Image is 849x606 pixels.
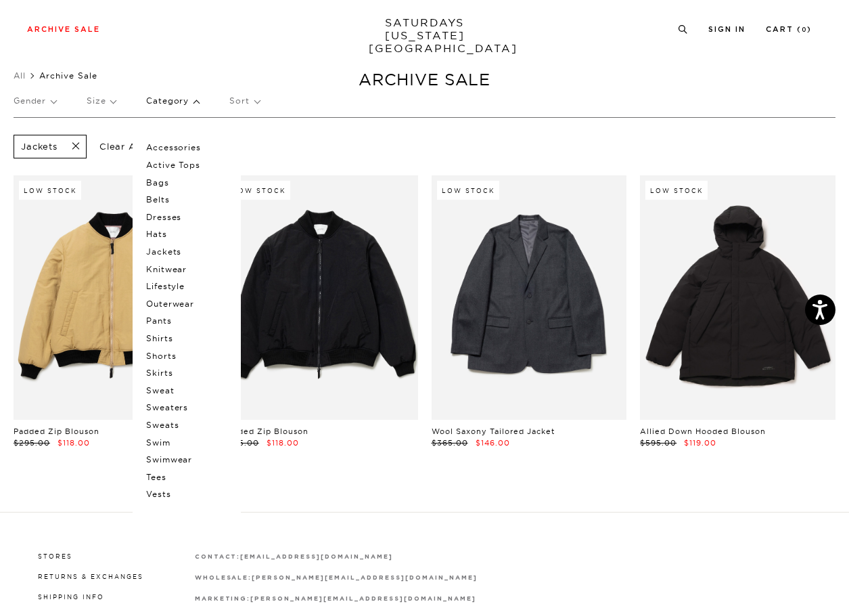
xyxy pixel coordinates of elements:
[38,593,104,601] a: Shipping Info
[228,181,290,200] div: Low Stock
[267,438,299,448] span: $118.00
[432,438,468,448] span: $365.00
[432,427,555,436] a: Wool Saxony Tailored Jacket
[146,485,227,503] p: Vests
[93,135,163,158] p: Clear All
[146,243,227,261] p: Jackets
[437,181,499,200] div: Low Stock
[146,399,227,416] p: Sweaters
[476,438,510,448] span: $146.00
[146,312,227,330] p: Pants
[39,70,97,81] span: Archive Sale
[640,427,766,436] a: Allied Down Hooded Blouson
[146,451,227,469] p: Swimwear
[146,156,227,174] p: Active Tops
[146,191,227,209] p: Belts
[252,575,477,581] strong: [PERSON_NAME][EMAIL_ADDRESS][DOMAIN_NAME]
[195,596,251,602] strong: marketing:
[223,438,259,448] span: $295.00
[250,594,476,602] a: [PERSON_NAME][EMAIL_ADDRESS][DOMAIN_NAME]
[240,553,392,560] a: [EMAIL_ADDRESS][DOMAIN_NAME]
[708,26,745,33] a: Sign In
[195,554,241,560] strong: contact:
[38,553,72,560] a: Stores
[146,85,199,116] p: Category
[146,364,227,382] p: Skirts
[21,141,58,152] p: Jackets
[38,573,143,580] a: Returns & Exchanges
[146,382,227,399] p: Sweat
[27,26,100,33] a: Archive Sale
[146,416,227,434] p: Sweats
[223,427,308,436] a: Padded Zip Blouson
[146,174,227,192] p: Bags
[146,225,227,243] p: Hats
[369,16,480,55] a: SATURDAYS[US_STATE][GEOGRAPHIC_DATA]
[14,427,99,436] a: Padded Zip Blouson
[252,573,477,581] a: [PERSON_NAME][EMAIL_ADDRESS][DOMAIN_NAME]
[146,330,227,347] p: Shirts
[58,438,90,448] span: $118.00
[802,27,807,33] small: 0
[146,434,227,452] p: Swim
[146,209,227,226] p: Dresses
[195,575,252,581] strong: wholesale:
[146,261,227,278] p: Knitwear
[14,85,56,116] p: Gender
[229,85,259,116] p: Sort
[19,181,81,200] div: Low Stock
[684,438,716,448] span: $119.00
[14,438,50,448] span: $295.00
[250,596,476,602] strong: [PERSON_NAME][EMAIL_ADDRESS][DOMAIN_NAME]
[146,347,227,365] p: Shorts
[640,438,676,448] span: $595.00
[146,295,227,313] p: Outerwear
[146,139,227,156] p: Accessories
[14,70,26,81] a: All
[766,26,812,33] a: Cart (0)
[240,554,392,560] strong: [EMAIL_ADDRESS][DOMAIN_NAME]
[87,85,116,116] p: Size
[146,278,227,295] p: Lifestyle
[146,469,227,486] p: Tees
[645,181,708,200] div: Low Stock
